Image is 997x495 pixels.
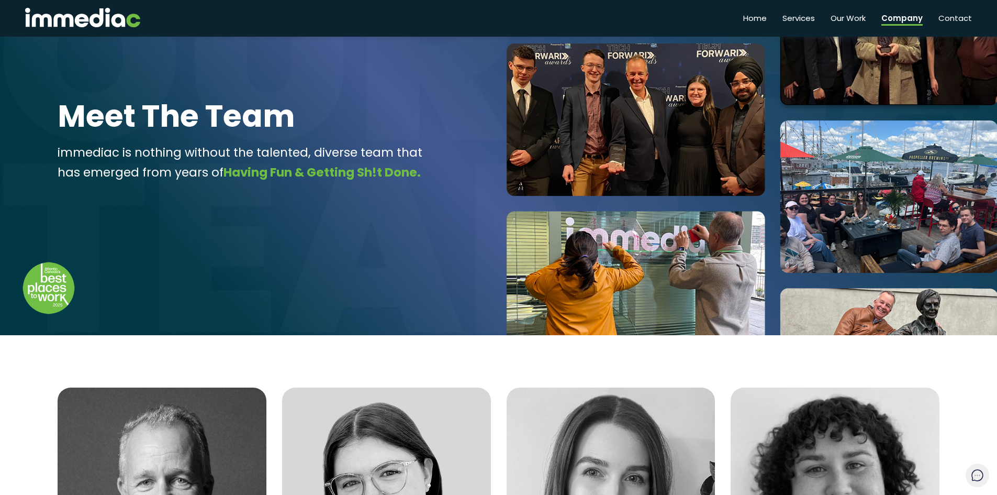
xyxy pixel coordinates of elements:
[831,8,866,26] a: Our Work
[23,262,75,314] img: Down
[25,8,140,27] img: immediac
[881,8,923,26] a: Company
[938,8,972,26] a: Contact
[782,8,815,26] a: Services
[223,164,421,181] span: Having Fun & Getting Sh!t Done.
[743,8,767,26] a: Home
[58,101,425,132] h1: Meet The Team
[58,142,425,182] h3: immediac is nothing without the talented, diverse team that has emerged from years of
